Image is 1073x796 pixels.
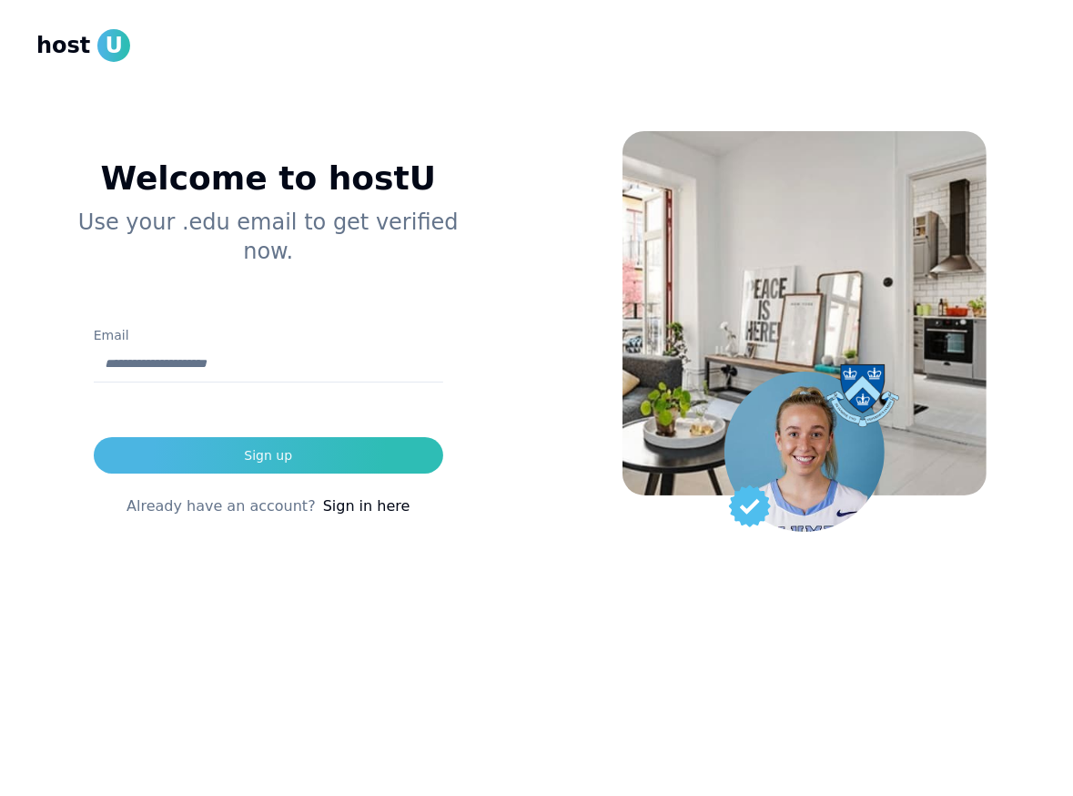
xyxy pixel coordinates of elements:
[826,364,899,427] img: Columbia university
[36,31,90,60] span: host
[97,29,130,62] span: U
[66,160,471,197] h1: Welcome to hostU
[94,437,443,474] button: Sign up
[724,372,885,532] img: Student
[244,446,292,464] div: Sign up
[66,208,471,266] p: Use your .edu email to get verified now.
[36,29,130,62] a: hostU
[323,495,410,517] a: Sign in here
[127,495,316,517] span: Already have an account?
[94,328,129,342] label: Email
[623,131,987,495] img: House Background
